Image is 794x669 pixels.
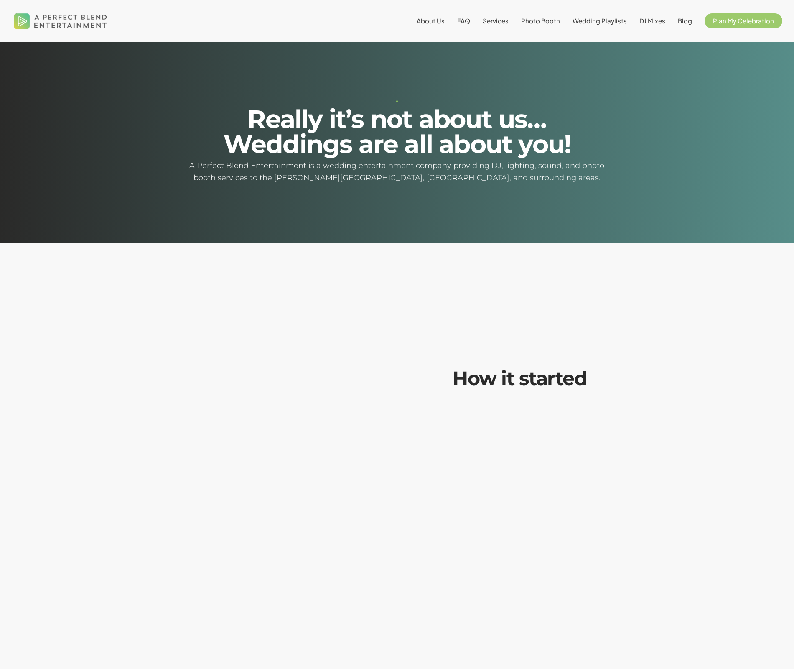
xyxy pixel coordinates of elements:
[573,18,627,24] a: Wedding Playlists
[678,18,692,24] a: Blog
[573,17,627,25] span: Wedding Playlists
[639,18,665,24] a: DJ Mixes
[705,18,782,24] a: Plan My Celebration
[483,17,509,25] span: Services
[417,17,445,25] span: About Us
[457,17,470,25] span: FAQ
[678,17,692,25] span: Blog
[713,17,774,25] span: Plan My Celebration
[453,366,587,390] em: How it started
[521,18,560,24] a: Photo Booth
[483,18,509,24] a: Services
[187,97,606,104] h1: -
[639,17,665,25] span: DJ Mixes
[521,17,560,25] span: Photo Booth
[187,107,606,157] h2: Really it’s not about us… Weddings are all about you!
[187,160,606,184] h5: A Perfect Blend Entertainment is a wedding entertainment company providing DJ, lighting, sound, a...
[457,18,470,24] a: FAQ
[417,18,445,24] a: About Us
[12,6,109,36] img: A Perfect Blend Entertainment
